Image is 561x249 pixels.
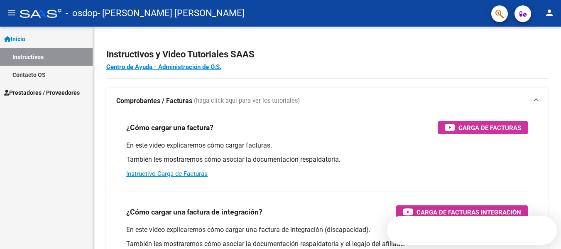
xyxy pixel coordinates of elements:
a: Centro de Ayuda - Administración de O.S. [106,63,221,71]
mat-icon: person [544,8,554,18]
h3: ¿Cómo cargar una factura? [126,122,213,133]
span: Inicio [4,35,25,44]
p: También les mostraremos cómo asociar la documentación respaldatoria. [126,155,528,164]
span: - [PERSON_NAME] [PERSON_NAME] [98,4,245,22]
h3: ¿Cómo cargar una factura de integración? [126,206,262,218]
strong: Comprobantes / Facturas [116,96,192,106]
span: (haga click aquí para ver los tutoriales) [194,96,300,106]
button: Carga de Facturas [438,121,528,134]
h2: Instructivos y Video Tutoriales SAAS [106,47,548,62]
iframe: Intercom live chat discovery launcher [387,216,557,245]
mat-icon: menu [7,8,17,18]
button: Carga de Facturas Integración [396,205,528,219]
p: En este video explicaremos cómo cargar una factura de integración (discapacidad). [126,225,528,234]
mat-expansion-panel-header: Comprobantes / Facturas (haga click aquí para ver los tutoriales) [106,88,548,114]
span: Carga de Facturas [458,123,521,133]
p: En este video explicaremos cómo cargar facturas. [126,141,528,150]
iframe: Intercom live chat [533,221,553,241]
p: También les mostraremos cómo asociar la documentación respaldatoria y el legajo del afiliado. [126,239,528,249]
a: Instructivo Carga de Facturas [126,170,208,178]
span: - osdop [66,4,98,22]
span: Carga de Facturas Integración [416,207,521,217]
span: Prestadores / Proveedores [4,88,80,97]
